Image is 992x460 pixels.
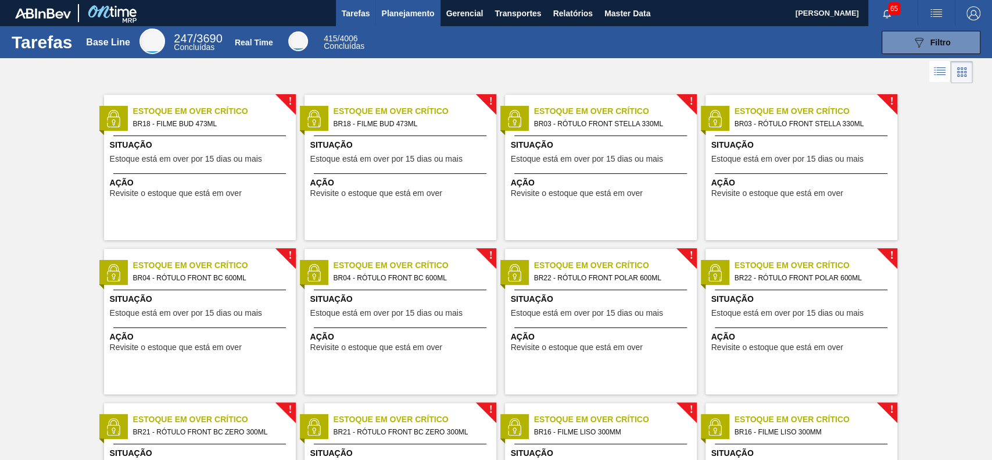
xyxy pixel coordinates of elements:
img: status [706,264,724,281]
span: BR04 - RÓTULO FRONT BC 600ML [133,272,287,284]
span: Transportes [495,6,541,20]
span: Revisite o estoque que está em over [711,189,843,198]
span: Estoque está em over por 15 dias ou mais [310,155,463,163]
span: Revisite o estoque que está em over [110,343,242,352]
span: Estoque em Over Crítico [735,259,897,272]
img: status [105,264,122,281]
span: Revisite o estoque que está em over [711,343,843,352]
span: BR21 - RÓTULO FRONT BC ZERO 300ML [133,426,287,438]
span: BR04 - RÓTULO FRONT BC 600ML [334,272,487,284]
img: status [506,264,523,281]
h1: Tarefas [12,35,73,49]
span: BR03 - RÓTULO FRONT STELLA 330ML [735,117,888,130]
span: BR22 - RÓTULO FRONT POLAR 600ML [534,272,687,284]
img: TNhmsLtSVTkK8tSr43FrP2fwEKptu5GPRR3wAAAABJRU5ErkJggg== [15,8,71,19]
span: 65 [888,2,900,15]
img: Logout [966,6,980,20]
span: Estoque em Over Crítico [534,413,697,426]
span: Ação [310,331,493,343]
img: status [305,418,323,436]
span: Revisite o estoque que está em over [310,189,442,198]
span: ! [288,251,292,260]
span: BR21 - RÓTULO FRONT BC ZERO 300ML [334,426,487,438]
span: Situação [110,139,293,151]
span: Estoque em Over Crítico [133,413,296,426]
div: Real Time [288,31,308,51]
span: Ação [711,177,894,189]
span: ! [689,97,693,106]
span: ! [689,251,693,260]
span: ! [890,251,893,260]
span: Situação [310,447,493,459]
span: Filtro [930,38,951,47]
span: ! [489,251,492,260]
img: status [105,418,122,436]
span: 247 [174,32,193,45]
span: Ação [511,331,694,343]
span: ! [288,97,292,106]
span: Concluídas [324,41,364,51]
span: Situação [110,293,293,305]
span: ! [288,405,292,414]
span: / 3690 [174,32,222,45]
span: Ação [110,177,293,189]
img: status [105,110,122,127]
span: Situação [511,447,694,459]
span: Gerencial [446,6,484,20]
span: Estoque em Over Crítico [735,105,897,117]
div: Base Line [86,37,130,48]
span: Ação [310,177,493,189]
span: Situação [711,447,894,459]
span: Estoque em Over Crítico [334,105,496,117]
img: status [305,110,323,127]
span: Estoque está em over por 15 dias ou mais [511,309,663,318]
span: Estoque em Over Crítico [133,105,296,117]
img: status [706,418,724,436]
span: Estoque está em over por 15 dias ou mais [511,155,663,163]
span: Planejamento [381,6,434,20]
div: Base Line [139,28,165,54]
img: status [305,264,323,281]
span: Situação [711,139,894,151]
span: ! [890,405,893,414]
span: ! [489,405,492,414]
span: / 4006 [324,34,357,43]
span: Relatórios [553,6,592,20]
span: Estoque em Over Crítico [735,413,897,426]
img: userActions [929,6,943,20]
span: Revisite o estoque que está em over [511,189,643,198]
span: ! [689,405,693,414]
span: Situação [511,293,694,305]
span: 415 [324,34,337,43]
span: ! [890,97,893,106]
span: BR03 - RÓTULO FRONT STELLA 330ML [534,117,687,130]
div: Visão em Lista [929,61,951,83]
span: Ação [711,331,894,343]
span: Estoque em Over Crítico [534,105,697,117]
span: Situação [110,447,293,459]
img: status [506,110,523,127]
span: Tarefas [342,6,370,20]
div: Real Time [324,35,364,50]
span: Situação [310,139,493,151]
span: Situação [310,293,493,305]
span: Estoque está em over por 15 dias ou mais [711,155,864,163]
span: Estoque está em over por 15 dias ou mais [711,309,864,318]
span: Revisite o estoque que está em over [511,343,643,352]
span: Ação [511,177,694,189]
div: Real Time [235,38,273,47]
span: ! [489,97,492,106]
button: Notificações [868,5,905,22]
img: status [706,110,724,127]
span: BR22 - RÓTULO FRONT POLAR 600ML [735,272,888,284]
span: Estoque em Over Crítico [334,259,496,272]
span: BR18 - FILME BUD 473ML [334,117,487,130]
span: Ação [110,331,293,343]
span: Estoque está em over por 15 dias ou mais [110,155,262,163]
span: Estoque está em over por 15 dias ou mais [110,309,262,318]
span: BR16 - FILME LISO 300MM [735,426,888,438]
span: Situação [511,139,694,151]
span: Revisite o estoque que está em over [310,343,442,352]
div: Visão em Cards [951,61,973,83]
span: Estoque em Over Crítico [534,259,697,272]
